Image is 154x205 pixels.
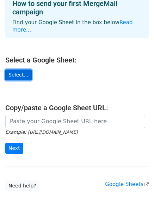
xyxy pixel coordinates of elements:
[5,104,149,112] h4: Copy/paste a Google Sheet URL:
[5,56,149,64] h4: Select a Google Sheet:
[119,171,154,205] iframe: Chat Widget
[5,180,39,191] a: Need help?
[12,19,133,33] a: Read more...
[5,70,32,80] a: Select...
[5,143,23,154] input: Next
[5,130,78,135] small: Example: [URL][DOMAIN_NAME]
[12,19,142,34] p: Find your Google Sheet in the box below
[105,181,149,187] a: Google Sheets
[5,115,145,128] input: Paste your Google Sheet URL here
